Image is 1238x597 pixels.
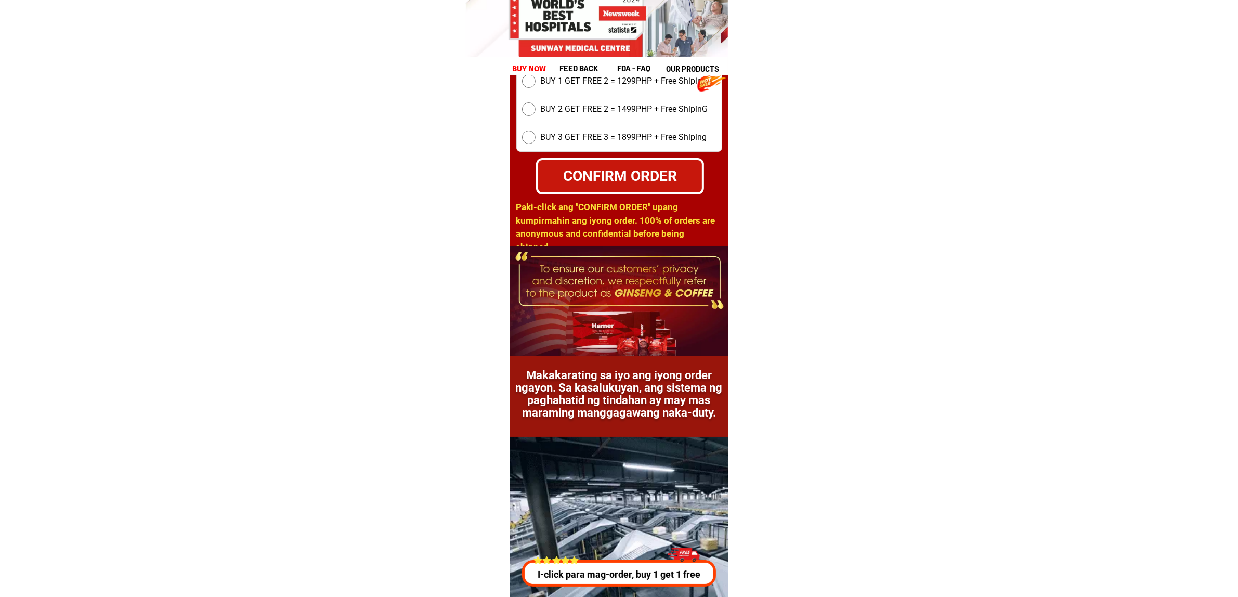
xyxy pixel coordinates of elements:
[531,164,709,188] div: CONFIRM ORDER
[516,201,721,254] h1: Paki-click ang "CONFIRM ORDER" upang kumpirmahin ang iyong order. 100% of orders are anonymous an...
[541,103,708,115] span: BUY 2 GET FREE 2 = 1499PHP + Free ShipinG
[515,369,723,420] h1: Makakarating sa iyo ang iyong order ngayon. Sa kasalukuyan, ang sistema ng paghahatid ng tindahan...
[518,567,717,581] p: I-click para mag-order, buy 1 get 1 free
[666,63,727,75] h1: our products
[617,62,675,74] h1: fda - FAQ
[559,62,616,74] h1: feed back
[522,131,536,144] input: BUY 3 GET FREE 3 = 1899PHP + Free Shiping
[541,75,707,87] span: BUY 1 GET FREE 2 = 1299PHP + Free Shiping
[522,102,536,116] input: BUY 2 GET FREE 2 = 1499PHP + Free ShipinG
[512,63,546,75] h1: buy now
[541,131,707,144] span: BUY 3 GET FREE 3 = 1899PHP + Free Shiping
[522,74,536,88] input: BUY 1 GET FREE 2 = 1299PHP + Free Shiping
